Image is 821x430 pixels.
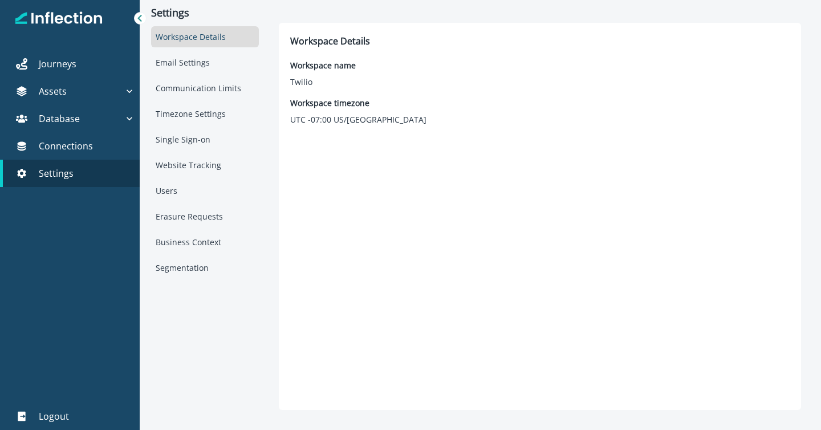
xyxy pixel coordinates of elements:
p: Settings [151,7,259,19]
div: Timezone Settings [151,103,259,124]
div: Single Sign-on [151,129,259,150]
p: Logout [39,409,69,423]
div: Users [151,180,259,201]
div: Business Context [151,232,259,253]
p: Database [39,112,80,125]
div: Workspace Details [151,26,259,47]
div: Website Tracking [151,155,259,176]
p: Connections [39,139,93,153]
p: Assets [39,84,67,98]
p: Journeys [39,57,76,71]
div: Segmentation [151,257,259,278]
p: Workspace name [290,59,356,71]
p: Workspace timezone [290,97,426,109]
p: Twilio [290,76,356,88]
div: Communication Limits [151,78,259,99]
p: UTC -07:00 US/[GEOGRAPHIC_DATA] [290,113,426,125]
div: Email Settings [151,52,259,73]
p: Workspace Details [290,34,790,48]
p: Settings [39,167,74,180]
div: Erasure Requests [151,206,259,227]
img: Inflection [15,10,103,26]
